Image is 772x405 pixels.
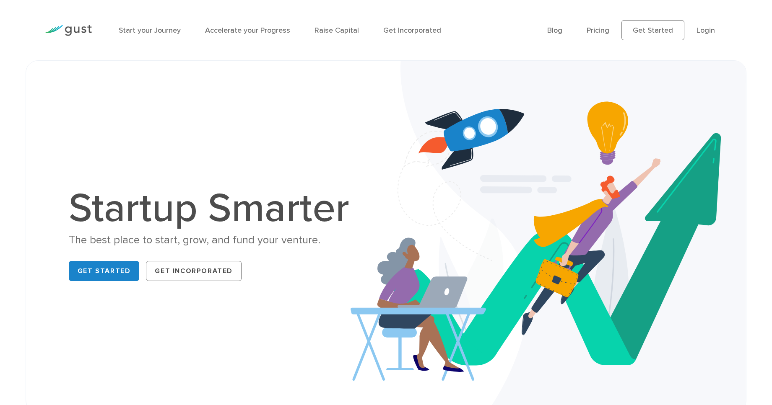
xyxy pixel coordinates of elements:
[69,188,358,229] h1: Startup Smarter
[621,20,684,40] a: Get Started
[69,261,140,281] a: Get Started
[205,26,290,35] a: Accelerate your Progress
[146,261,242,281] a: Get Incorporated
[697,26,715,35] a: Login
[547,26,562,35] a: Blog
[45,25,92,36] img: Gust Logo
[119,26,181,35] a: Start your Journey
[69,233,358,248] div: The best place to start, grow, and fund your venture.
[315,26,359,35] a: Raise Capital
[383,26,441,35] a: Get Incorporated
[587,26,609,35] a: Pricing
